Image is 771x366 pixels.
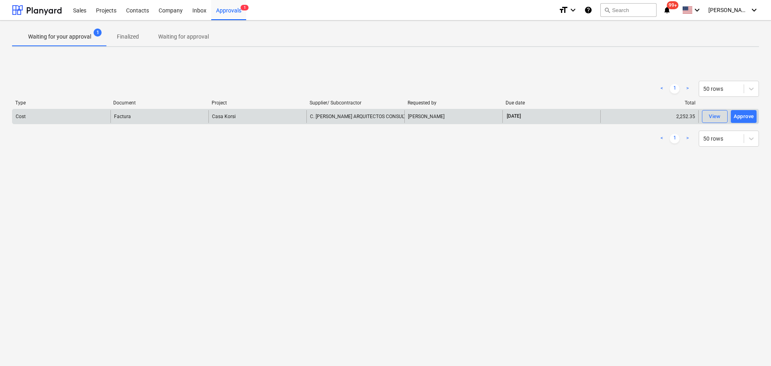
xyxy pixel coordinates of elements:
div: Approve [734,112,754,121]
div: Total [604,100,696,106]
div: C. [PERSON_NAME] ARQUITECTOS CONSULTORES SA [306,110,404,123]
div: Due date [506,100,597,106]
span: [PERSON_NAME] [708,7,749,13]
a: Previous page [657,134,667,143]
span: Casa Korsi [212,114,236,119]
i: keyboard_arrow_down [568,5,578,15]
div: [PERSON_NAME] [404,110,502,123]
p: Waiting for approval [158,33,209,41]
div: Project [212,100,303,106]
i: format_size [559,5,568,15]
iframe: Chat Widget [731,327,771,366]
span: 1 [241,5,249,10]
a: Next page [683,134,692,143]
div: Factura [114,114,131,119]
a: Previous page [657,84,667,94]
div: Document [113,100,205,106]
a: Next page [683,84,692,94]
div: 2,252.35 [600,110,698,123]
span: [DATE] [506,113,522,120]
a: Page 1 is your current page [670,84,679,94]
div: Type [15,100,107,106]
i: keyboard_arrow_down [749,5,759,15]
span: 1 [94,29,102,37]
div: Supplier/ Subcontractor [310,100,401,106]
div: Requested by [408,100,499,106]
p: Finalized [117,33,139,41]
button: Search [600,3,657,17]
button: Approve [731,110,757,123]
a: Page 1 is your current page [670,134,679,143]
button: View [702,110,728,123]
i: notifications [663,5,671,15]
span: search [604,7,610,13]
div: Cost [16,114,26,119]
i: Knowledge base [584,5,592,15]
p: Waiting for your approval [28,33,91,41]
span: 99+ [667,1,679,9]
div: View [709,112,721,121]
i: keyboard_arrow_down [692,5,702,15]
